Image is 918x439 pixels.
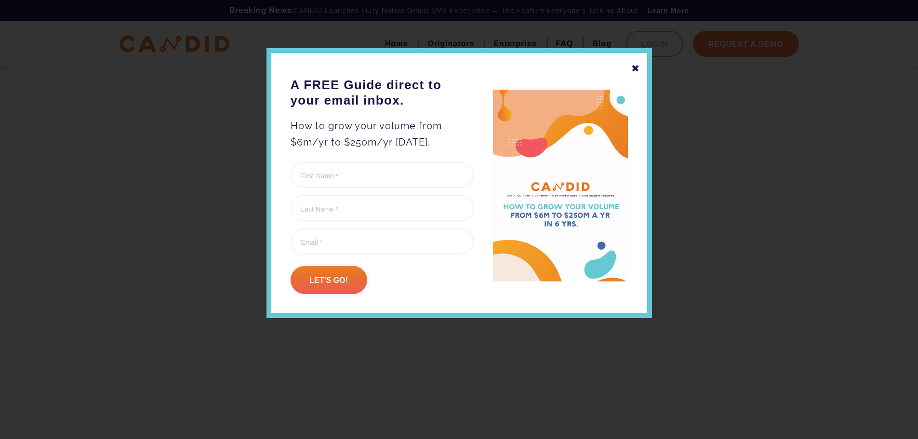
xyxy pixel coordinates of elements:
input: Let's go! [291,266,367,294]
p: How to grow your volume from $6m/yr to $250m/yr [DATE]. [291,118,474,150]
input: First Name * [291,162,474,188]
h3: A FREE Guide direct to your email inbox. [291,77,474,108]
div: ✖ [631,60,640,77]
input: Last Name * [291,195,474,221]
input: Email * [291,228,474,254]
img: A FREE Guide direct to your email inbox. [493,90,628,282]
